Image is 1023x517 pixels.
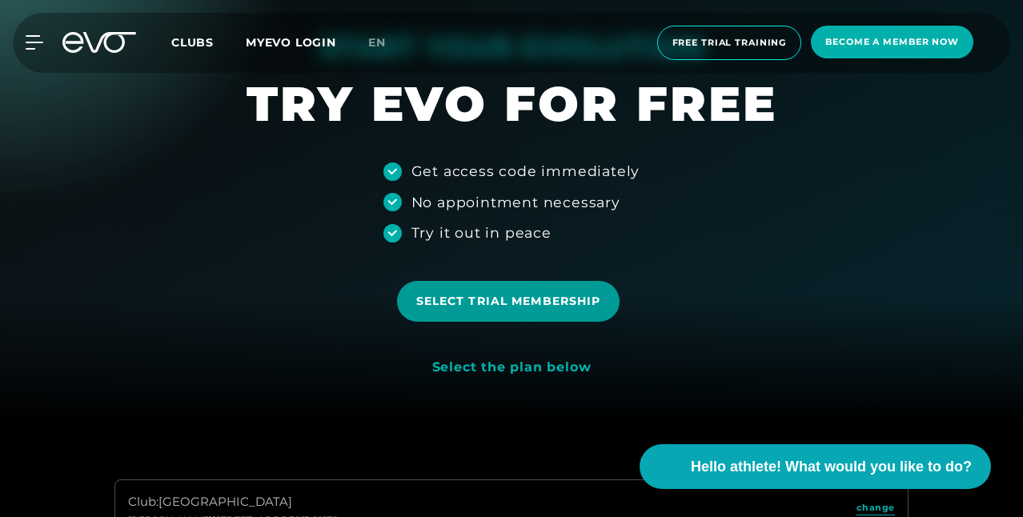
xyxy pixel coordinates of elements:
font: Free trial training [672,37,787,48]
font: Try it out in peace [411,224,552,241]
a: Select trial membership [397,269,627,334]
font: Select the plan below [432,359,592,375]
font: Clubs [171,35,214,50]
font: change [857,502,895,513]
a: Clubs [171,34,246,50]
font: [GEOGRAPHIC_DATA] [158,494,292,509]
font: TRY EVO FOR FREE [247,74,777,133]
font: en [368,35,386,50]
font: : [156,494,158,509]
font: No appointment necessary [411,194,620,210]
font: Hello athlete! What would you like to do? [691,459,972,475]
font: Become a member now [825,36,959,47]
font: Get access code immediately [411,162,640,179]
a: MYEVO LOGIN [246,35,336,50]
font: Club [128,494,156,509]
a: Free trial training [652,26,807,60]
button: Hello athlete! What would you like to do? [640,444,991,489]
font: Select trial membership [416,294,601,308]
a: Become a member now [806,26,978,60]
a: en [368,34,405,52]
